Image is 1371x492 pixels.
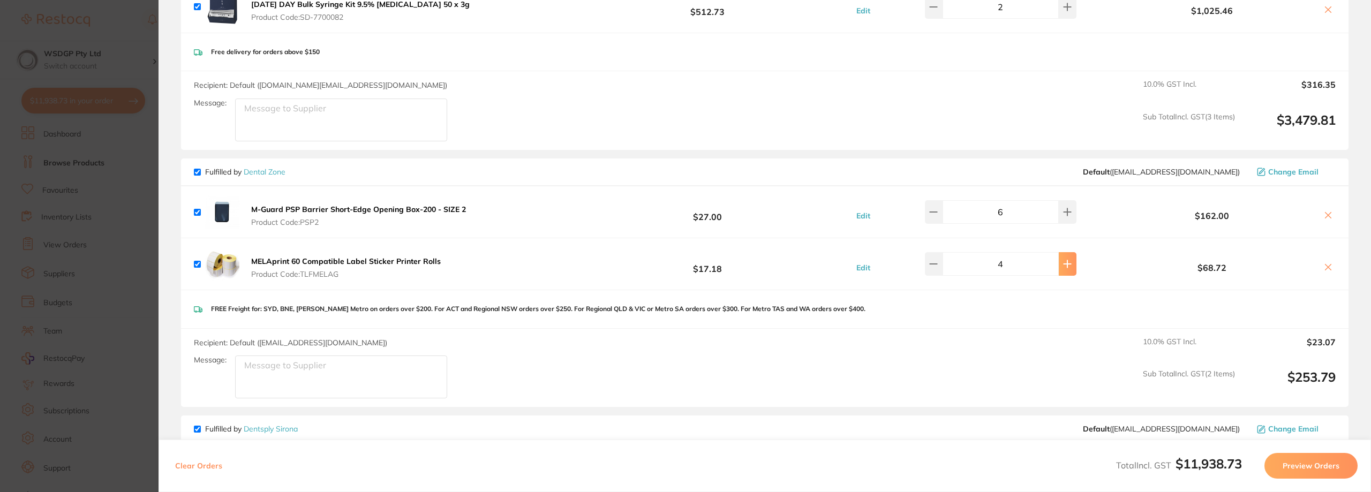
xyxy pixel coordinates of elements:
span: Product Code: SD-7700082 [251,13,470,21]
button: Change Email [1254,424,1336,434]
button: Edit [853,211,873,221]
a: Dentsply Sirona [244,424,298,434]
span: Sub Total Incl. GST ( 2 Items) [1143,369,1235,399]
span: 10.0 % GST Incl. [1143,80,1235,103]
span: Recipient: Default ( [EMAIL_ADDRESS][DOMAIN_NAME] ) [194,338,387,347]
output: $253.79 [1244,369,1336,399]
b: M-Guard PSP Barrier Short-Edge Opening Box-200 - SIZE 2 [251,205,466,214]
button: Clear Orders [172,453,225,479]
img: Zm16bWJraw [205,247,239,281]
button: Preview Orders [1264,453,1358,479]
span: Recipient: Default ( [DOMAIN_NAME][EMAIL_ADDRESS][DOMAIN_NAME] ) [194,80,447,90]
label: Message: [194,99,227,108]
button: M-Guard PSP Barrier Short-Edge Opening Box-200 - SIZE 2 Product Code:PSP2 [248,205,469,227]
b: Default [1083,167,1110,177]
b: $27.00 [593,202,822,222]
label: Message: [194,355,227,365]
output: $23.07 [1244,337,1336,361]
span: hello@dentalzone.com.au [1083,168,1240,176]
span: Change Email [1268,168,1319,176]
span: Sub Total Incl. GST ( 3 Items) [1143,112,1235,142]
img: aXV1Y3E3aQ [205,195,239,229]
p: Free delivery for orders above $150 [211,48,320,56]
button: Change Email [1254,167,1336,177]
b: $162.00 [1108,211,1316,221]
button: Edit [853,6,873,16]
span: Product Code: PSP2 [251,218,466,226]
span: Change Email [1268,425,1319,433]
span: Product Code: TLFMELAG [251,270,441,278]
span: Total Incl. GST [1116,460,1242,471]
b: Default [1083,424,1110,434]
button: MELAprint 60 Compatible Label Sticker Printer Rolls Product Code:TLFMELAG [248,256,444,279]
span: 10.0 % GST Incl. [1143,337,1235,361]
p: FREE Freight for: SYD, BNE, [PERSON_NAME] Metro on orders over $200. For ACT and Regional NSW ord... [211,305,865,313]
a: Dental Zone [244,167,285,177]
output: $3,479.81 [1244,112,1336,142]
p: Fulfilled by [205,425,298,433]
b: $17.18 [593,254,822,274]
b: $1,025.46 [1108,6,1316,16]
span: clientservices@dentsplysirona.com [1083,425,1240,433]
b: MELAprint 60 Compatible Label Sticker Printer Rolls [251,256,441,266]
b: $68.72 [1108,263,1316,273]
button: Edit [853,263,873,273]
p: Fulfilled by [205,168,285,176]
b: $11,938.73 [1176,456,1242,472]
output: $316.35 [1244,80,1336,103]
